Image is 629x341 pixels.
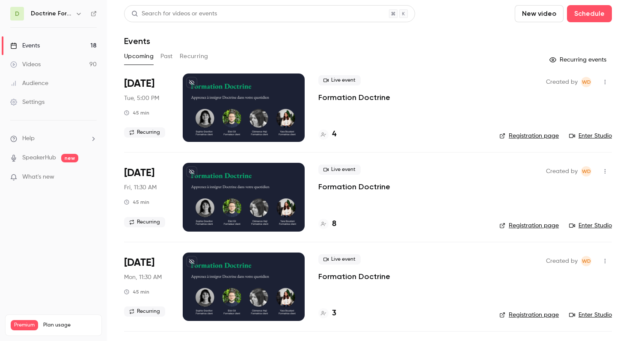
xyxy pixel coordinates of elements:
[581,256,591,266] span: Webinar Doctrine
[15,9,19,18] span: D
[124,36,150,46] h1: Events
[515,5,564,22] button: New video
[43,322,96,329] span: Plan usage
[569,132,612,140] a: Enter Studio
[318,308,336,319] a: 3
[124,217,165,227] span: Recurring
[318,254,361,265] span: Live event
[10,134,97,143] li: help-dropdown-opener
[124,253,169,321] div: Sep 8 Mon, 11:30 AM (Europe/Paris)
[332,218,336,230] h4: 8
[11,320,38,330] span: Premium
[160,50,173,63] button: Past
[10,60,41,69] div: Videos
[124,306,165,317] span: Recurring
[546,53,612,67] button: Recurring events
[581,166,591,176] span: Webinar Doctrine
[318,75,361,85] span: Live event
[61,154,78,162] span: new
[332,129,336,140] h4: 4
[124,109,149,116] div: 45 min
[22,153,56,162] a: SpeakerHub
[124,288,149,295] div: 45 min
[124,199,149,206] div: 45 min
[499,132,559,140] a: Registration page
[124,273,162,282] span: Mon, 11:30 AM
[332,308,336,319] h4: 3
[318,129,336,140] a: 4
[180,50,208,63] button: Recurring
[124,127,165,138] span: Recurring
[124,77,154,91] span: [DATE]
[86,173,97,181] iframe: Noticeable Trigger
[124,183,157,192] span: Fri, 11:30 AM
[124,256,154,270] span: [DATE]
[546,77,578,87] span: Created by
[582,77,591,87] span: WD
[318,182,390,192] a: Formation Doctrine
[567,5,612,22] button: Schedule
[569,221,612,230] a: Enter Studio
[581,77,591,87] span: Webinar Doctrine
[546,256,578,266] span: Created by
[318,271,390,282] a: Formation Doctrine
[124,50,154,63] button: Upcoming
[582,166,591,176] span: WD
[569,311,612,319] a: Enter Studio
[124,166,154,180] span: [DATE]
[582,256,591,266] span: WD
[22,134,35,143] span: Help
[131,9,217,18] div: Search for videos or events
[499,221,559,230] a: Registration page
[318,218,336,230] a: 8
[10,41,40,50] div: Events
[124,94,159,103] span: Tue, 5:00 PM
[499,311,559,319] a: Registration page
[31,9,72,18] h6: Doctrine Formation Avocats
[10,98,45,106] div: Settings
[22,173,54,182] span: What's new
[318,92,390,103] a: Formation Doctrine
[124,73,169,142] div: Sep 2 Tue, 5:00 PM (Europe/Paris)
[124,163,169,231] div: Sep 5 Fri, 11:30 AM (Europe/Paris)
[546,166,578,176] span: Created by
[318,165,361,175] span: Live event
[10,79,48,88] div: Audience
